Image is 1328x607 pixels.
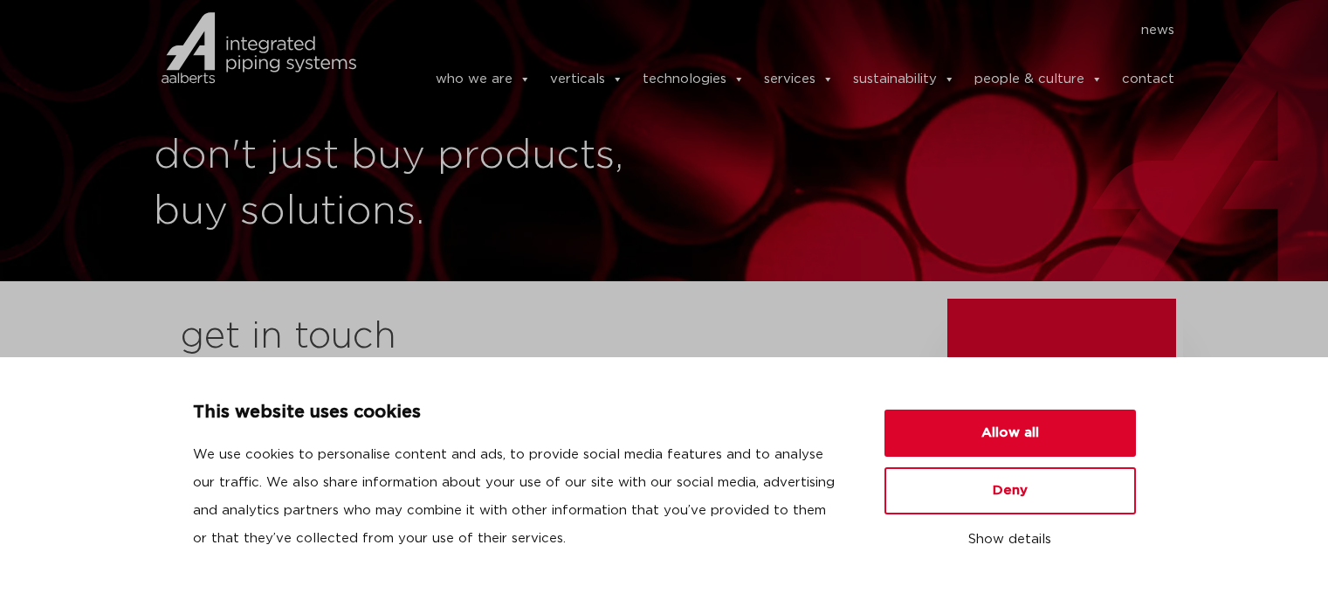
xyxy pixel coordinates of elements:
[193,399,843,427] p: This website uses cookies
[991,355,1132,429] h3: external links
[180,316,396,358] h2: get in touch
[193,441,843,553] p: We use cookies to personalise content and ads, to provide social media features and to analyse ou...
[764,62,834,97] a: services
[643,62,745,97] a: technologies
[884,525,1136,555] button: Show details
[550,62,623,97] a: verticals
[382,17,1175,45] nav: Menu
[154,128,656,240] h1: don't just buy products, buy solutions.
[436,62,531,97] a: who we are
[1122,62,1174,97] a: contact
[1141,17,1174,45] a: news
[853,62,955,97] a: sustainability
[974,62,1103,97] a: people & culture
[884,467,1136,514] button: Deny
[884,410,1136,457] button: Allow all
